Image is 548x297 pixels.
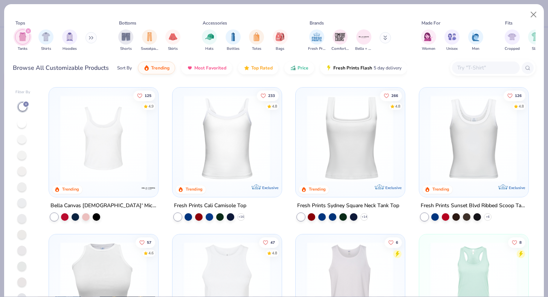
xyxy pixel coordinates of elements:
span: Skirts [168,46,178,52]
button: Most Favorited [181,62,232,74]
span: Bottles [227,46,240,52]
img: Bella + Canvas Image [358,31,369,43]
span: 126 [515,94,522,97]
button: Like [133,90,155,101]
span: Women [422,46,435,52]
button: filter button [421,29,436,52]
img: Totes Image [252,32,261,41]
span: 8 [519,240,522,244]
img: Cropped Image [508,32,516,41]
button: filter button [165,29,180,52]
div: 4.8 [519,103,524,109]
div: Filter By [15,89,31,95]
span: Bella + Canvas [355,46,372,52]
span: Exclusive [385,185,401,190]
div: Brands [310,20,324,26]
span: + 14 [362,214,367,219]
img: Hoodies Image [66,32,74,41]
button: filter button [118,29,133,52]
img: Bags Image [276,32,284,41]
span: 233 [268,94,275,97]
button: Like [508,237,525,248]
button: Trending [138,62,175,74]
img: Slim Image [531,32,540,41]
img: flash.gif [326,65,332,71]
div: Bella Canvas [DEMOGRAPHIC_DATA]' Micro Ribbed Scoop Tank [50,201,157,210]
button: filter button [62,29,77,52]
button: Top Rated [238,62,278,74]
button: filter button [331,29,349,52]
img: 13eafc72-0438-4bb2-8d16-a2ea9bbf136a [180,95,274,182]
img: Fresh Prints Image [311,31,322,43]
img: Comfort Colors Image [334,31,346,43]
div: filter for Fresh Prints [308,29,325,52]
span: Bags [276,46,284,52]
div: Sort By [117,65,132,71]
span: 57 [147,240,151,244]
img: 20f92389-67fb-464f-b82a-18d02be585a0 [56,95,150,182]
img: Unisex Image [448,32,456,41]
div: filter for Skirts [165,29,180,52]
button: filter button [226,29,241,52]
img: trending.gif [143,65,150,71]
span: Hats [205,46,214,52]
button: filter button [273,29,288,52]
div: filter for Unisex [444,29,459,52]
button: filter button [468,29,483,52]
div: Tops [15,20,25,26]
span: Most Favorited [194,65,226,71]
button: Like [380,90,402,101]
button: filter button [528,29,543,52]
button: filter button [249,29,264,52]
div: filter for Hoodies [62,29,77,52]
span: 47 [270,240,275,244]
span: Cropped [505,46,520,52]
span: Shorts [120,46,132,52]
div: filter for Sweatpants [141,29,158,52]
div: filter for Bottles [226,29,241,52]
button: filter button [308,29,325,52]
img: most_fav.gif [187,65,193,71]
img: Hats Image [205,32,214,41]
button: filter button [202,29,217,52]
span: Shirts [41,46,51,52]
img: 94a2aa95-cd2b-4983-969b-ecd512716e9a [303,95,397,182]
button: filter button [355,29,372,52]
div: filter for Shirts [38,29,53,52]
span: + 6 [486,214,490,219]
span: + 16 [238,214,244,219]
button: filter button [505,29,520,52]
div: 4.8 [395,103,400,109]
img: Skirts Image [169,32,177,41]
img: Bottles Image [229,32,237,41]
div: Fresh Prints Sunset Blvd Ribbed Scoop Tank Top [421,201,527,210]
span: Sweatpants [141,46,158,52]
img: Shorts Image [122,32,130,41]
div: filter for Women [421,29,436,52]
button: Price [284,62,314,74]
img: Shirts Image [42,32,50,41]
button: filter button [15,29,30,52]
span: Fresh Prints Flash [333,65,372,71]
img: Sweatpants Image [145,32,154,41]
button: filter button [444,29,459,52]
span: Tanks [18,46,27,52]
span: Men [472,46,479,52]
button: Like [257,90,279,101]
img: Men Image [472,32,480,41]
div: Fresh Prints Cali Camisole Top [174,201,246,210]
input: Try "T-Shirt" [456,63,514,72]
span: 5 day delivery [374,64,401,72]
span: 266 [391,94,398,97]
img: Women Image [424,32,433,41]
img: TopRated.gif [244,65,250,71]
div: filter for Hats [202,29,217,52]
div: filter for Cropped [505,29,520,52]
img: Bella + Canvas logo [141,180,156,195]
div: Fits [505,20,513,26]
span: Unisex [446,46,458,52]
span: Exclusive [262,185,278,190]
div: filter for Shorts [118,29,133,52]
img: 4f6ac85e-e3c7-4b62-831f-4a4c9f458bcf [427,95,521,182]
span: Trending [151,65,169,71]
